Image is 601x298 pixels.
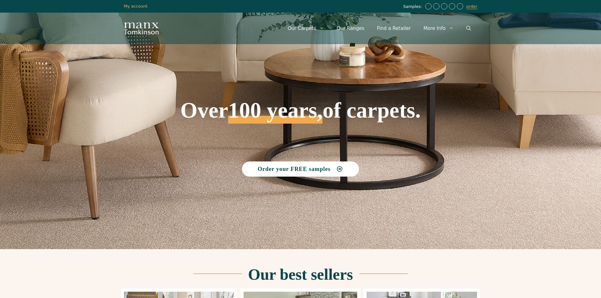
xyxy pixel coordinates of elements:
a: order [466,4,477,9]
img: Manx Tomkinson [124,22,159,34]
a: Order your FREE samples [242,161,359,177]
a: Open Search Bar [460,19,477,38]
span: Order your FREE samples [258,166,331,172]
a: More Info [417,19,460,38]
nav: Primary [281,19,477,38]
a: Find a Retailer [371,19,417,38]
a: Our Carpets [281,19,331,38]
h1: Over of carpets. [124,54,477,124]
span: Samples: [403,4,424,9]
a: My account [124,4,148,9]
a: Our Ranges [330,19,371,38]
h2: Our best sellers [248,266,353,282]
span: 100 years, [228,105,322,124]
